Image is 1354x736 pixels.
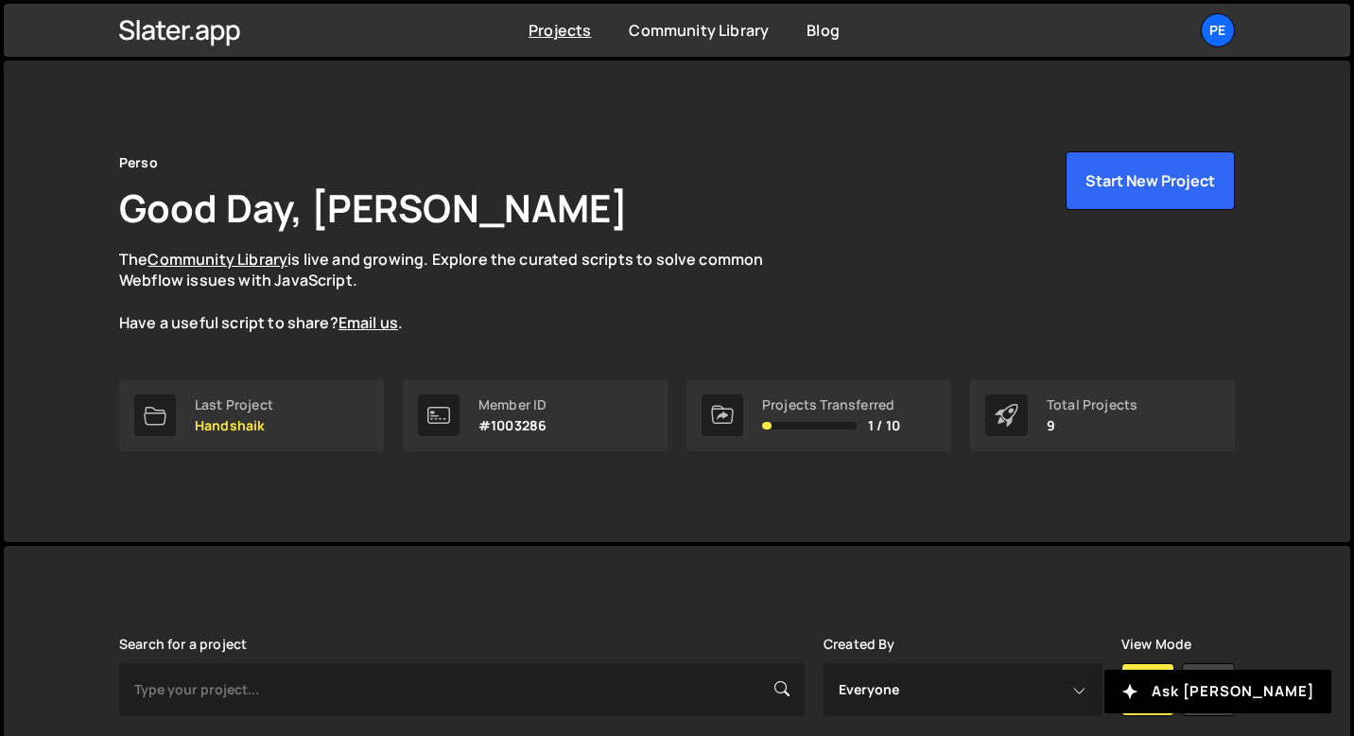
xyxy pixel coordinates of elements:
a: Blog [807,20,840,41]
p: 9 [1047,418,1137,433]
button: Ask [PERSON_NAME] [1104,670,1331,713]
div: Member ID [478,397,547,412]
p: Handshaik [195,418,273,433]
div: Last Project [195,397,273,412]
div: Total Projects [1047,397,1137,412]
a: Last Project Handshaik [119,379,384,451]
a: Projects [529,20,591,41]
div: Perso [119,151,158,174]
label: View Mode [1121,637,1191,652]
h1: Good Day, [PERSON_NAME] [119,182,628,234]
label: Created By [824,637,895,652]
span: 1 / 10 [868,418,900,433]
label: Search for a project [119,637,247,652]
a: Pe [1201,13,1235,47]
p: #1003286 [478,418,547,433]
input: Type your project... [119,663,805,716]
button: Start New Project [1066,151,1235,210]
p: The is live and growing. Explore the curated scripts to solve common Webflow issues with JavaScri... [119,249,800,334]
div: Projects Transferred [762,397,900,412]
a: Community Library [148,249,287,270]
a: Community Library [629,20,769,41]
a: Email us [338,312,398,333]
